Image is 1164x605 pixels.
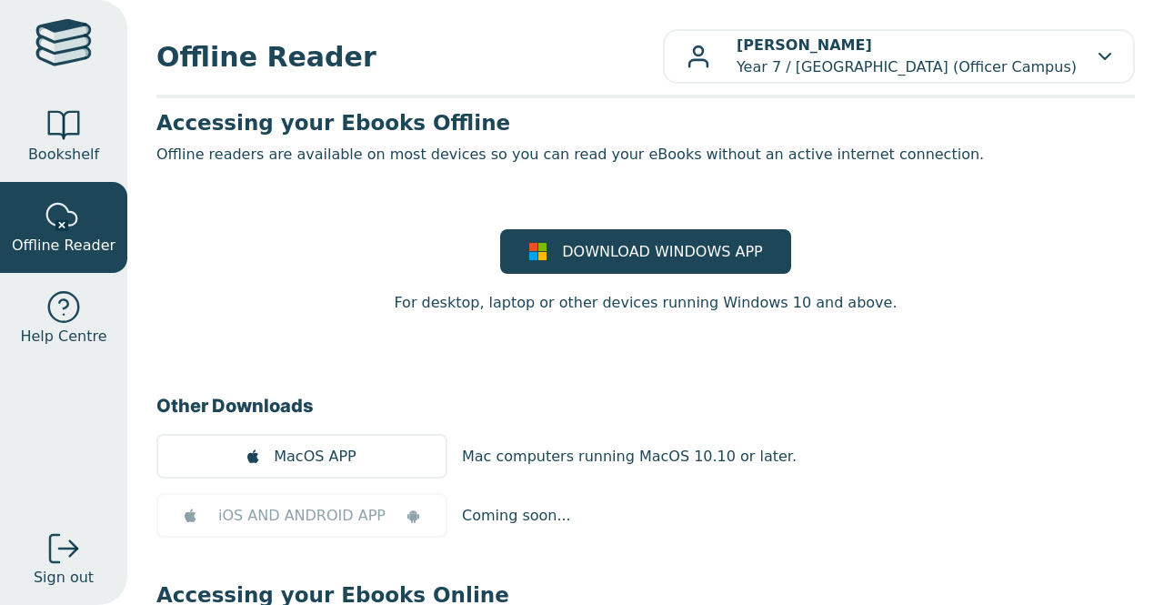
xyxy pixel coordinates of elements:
[218,505,386,527] span: iOS AND ANDROID APP
[156,434,447,479] a: MacOS APP
[20,326,106,348] span: Help Centre
[737,35,1077,78] p: Year 7 / [GEOGRAPHIC_DATA] (Officer Campus)
[156,109,1135,136] h3: Accessing your Ebooks Offline
[156,392,1135,419] h3: Other Downloads
[462,505,571,527] p: Coming soon...
[34,567,94,589] span: Sign out
[156,36,663,77] span: Offline Reader
[663,29,1135,84] button: [PERSON_NAME]Year 7 / [GEOGRAPHIC_DATA] (Officer Campus)
[394,292,897,314] p: For desktop, laptop or other devices running Windows 10 and above.
[274,446,356,468] span: MacOS APP
[28,144,99,166] span: Bookshelf
[462,446,797,468] p: Mac computers running MacOS 10.10 or later.
[500,229,791,274] a: DOWNLOAD WINDOWS APP
[12,235,115,257] span: Offline Reader
[156,144,1135,166] p: Offline readers are available on most devices so you can read your eBooks without an active inter...
[737,36,872,54] b: [PERSON_NAME]
[562,241,762,263] span: DOWNLOAD WINDOWS APP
